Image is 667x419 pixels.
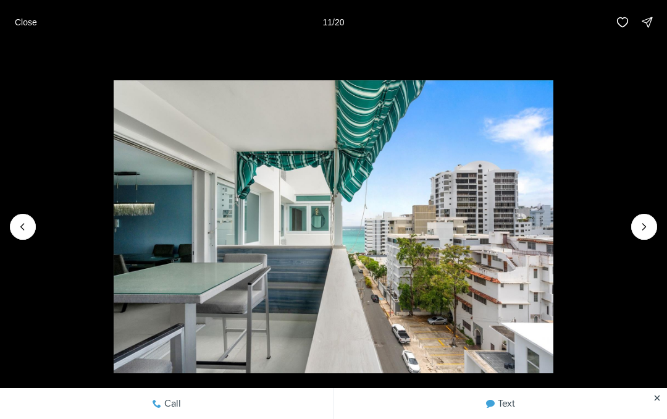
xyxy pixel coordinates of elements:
[15,17,37,27] p: Close
[7,10,44,35] button: Close
[10,214,36,240] button: Previous slide
[631,214,657,240] button: Next slide
[322,17,344,27] p: 11 / 20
